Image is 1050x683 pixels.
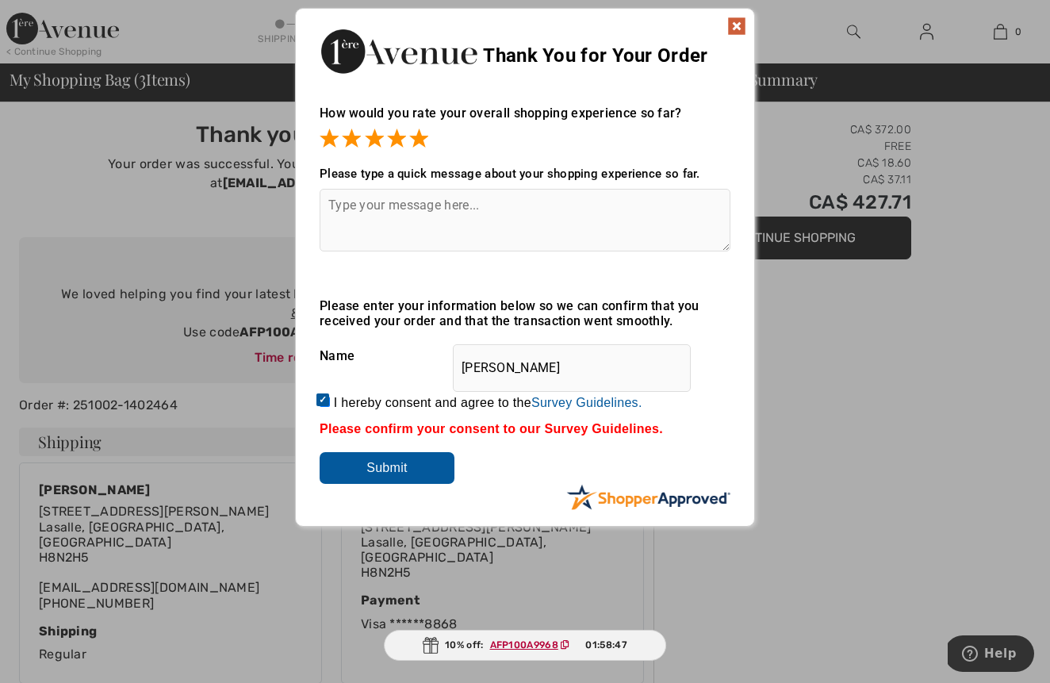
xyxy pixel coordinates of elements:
img: x [727,17,746,36]
div: Please enter your information below so we can confirm that you received your order and that the t... [320,298,730,328]
div: How would you rate your overall shopping experience so far? [320,90,730,151]
span: Help [36,11,69,25]
label: I hereby consent and agree to the [334,396,642,410]
div: 10% off: [384,630,666,661]
div: Please type a quick message about your shopping experience so far. [320,167,730,181]
a: Survey Guidelines. [531,396,642,409]
div: Please confirm your consent to our Survey Guidelines. [320,422,730,436]
ins: AFP100A9968 [490,639,558,650]
span: 01:58:47 [585,638,627,652]
img: Gift.svg [423,637,439,654]
span: Thank You for Your Order [483,44,707,67]
img: Thank You for Your Order [320,25,478,78]
div: Name [320,336,730,376]
input: Submit [320,452,454,484]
